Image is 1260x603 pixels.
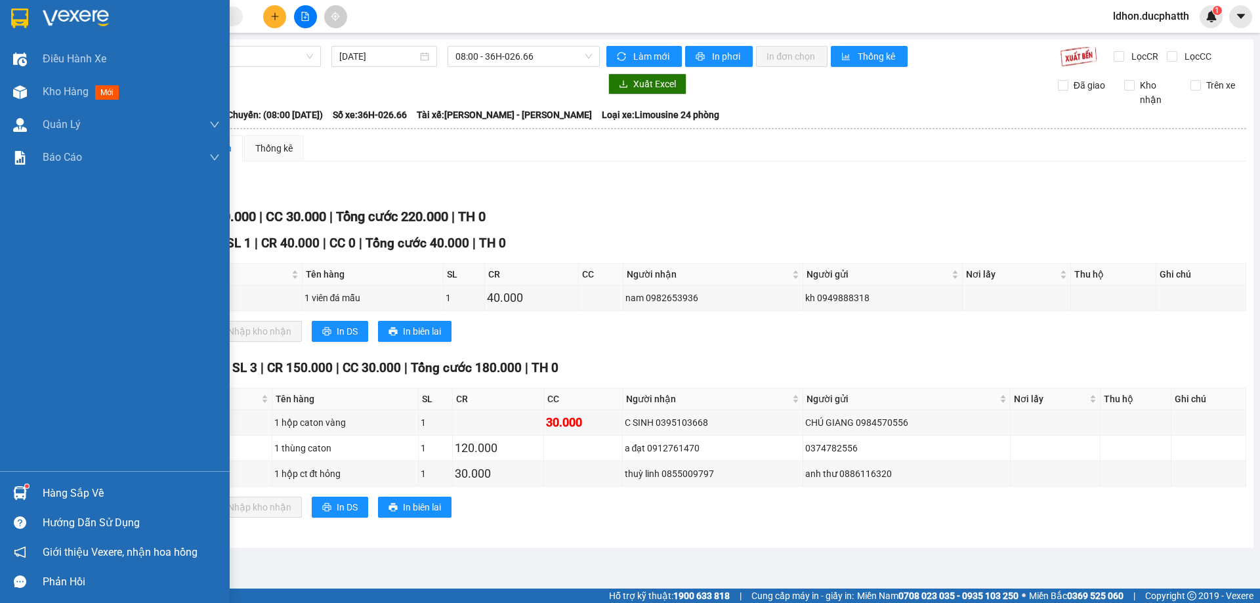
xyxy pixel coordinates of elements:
span: Kho nhận [1135,78,1181,107]
span: | [359,236,362,251]
div: anh thư 0886116320 [805,467,1008,481]
span: bar-chart [841,52,852,62]
button: downloadXuất Excel [608,73,686,94]
span: Báo cáo [43,149,82,165]
th: Thu hộ [1071,264,1156,285]
button: printerIn biên lai [378,497,451,518]
span: Nơi lấy [1014,392,1087,406]
th: SL [419,388,453,410]
span: Lọc CC [1179,49,1213,64]
span: | [740,589,742,603]
div: Hướng dẫn sử dụng [43,513,220,533]
img: warehouse-icon [13,52,27,66]
div: a đạt 0912761470 [625,441,801,455]
th: Ghi chú [1156,264,1246,285]
span: Nơi lấy [966,267,1057,281]
div: 120.000 [455,439,541,457]
span: ldhon.ducphatth [1102,8,1200,24]
th: Tên hàng [272,388,419,410]
div: 1 [421,467,450,481]
button: bar-chartThống kê [831,46,908,67]
span: | [329,209,333,224]
span: ⚪️ [1022,593,1026,598]
span: TH 0 [532,360,558,375]
span: 1 [1215,6,1219,15]
span: In DS [337,324,358,339]
span: Lọc CR [1126,49,1160,64]
img: 9k= [1060,46,1097,67]
span: Người nhận [627,267,789,281]
th: CR [485,264,579,285]
span: Tổng cước 40.000 [366,236,469,251]
span: | [336,360,339,375]
div: 0374782556 [805,441,1008,455]
button: In đơn chọn [756,46,828,67]
span: SL 1 [226,236,251,251]
span: 08:00 - 36H-026.66 [455,47,592,66]
img: solution-icon [13,151,27,165]
button: printerIn biên lai [378,321,451,342]
span: CR 40.000 [261,236,320,251]
button: file-add [294,5,317,28]
span: CC 0 [329,236,356,251]
th: Thu hộ [1101,388,1171,410]
th: CC [544,388,623,410]
button: syncLàm mới [606,46,682,67]
th: Tên hàng [303,264,444,285]
span: Giới thiệu Vexere, nhận hoa hồng [43,544,198,560]
span: In biên lai [403,324,441,339]
strong: 0708 023 035 - 0935 103 250 [898,591,1018,601]
button: plus [263,5,286,28]
strong: 1900 633 818 [673,591,730,601]
div: Hàng sắp về [43,484,220,503]
img: icon-new-feature [1206,10,1217,22]
span: Chuyến: (08:00 [DATE]) [227,108,323,122]
span: Làm mới [633,49,671,64]
span: printer [322,327,331,337]
span: Tổng cước 180.000 [411,360,522,375]
span: | [259,209,262,224]
span: aim [331,12,340,21]
span: Tài xế: [PERSON_NAME] - [PERSON_NAME] [417,108,592,122]
span: Tổng cước 220.000 [336,209,448,224]
div: 1 [446,291,482,305]
span: | [261,360,264,375]
span: Trên xe [1201,78,1240,93]
button: downloadNhập kho nhận [203,321,302,342]
img: logo-vxr [11,9,28,28]
sup: 1 [25,484,29,488]
sup: 1 [1213,6,1222,15]
div: 40.000 [487,289,577,307]
div: kh 0949888318 [805,291,961,305]
span: mới [95,85,119,100]
span: Kho hàng [43,85,89,98]
span: printer [696,52,707,62]
span: In DS [337,500,358,514]
div: 1 hộp ct đt hỏng [274,467,417,481]
th: SL [444,264,485,285]
span: Người nhận [626,392,790,406]
div: nam 0982653936 [625,291,801,305]
button: printerIn phơi [685,46,753,67]
span: copyright [1187,591,1196,600]
div: C SINH 0395103668 [625,415,801,430]
span: message [14,575,26,588]
div: Phản hồi [43,572,220,592]
span: CR 150.000 [267,360,333,375]
span: | [255,236,258,251]
th: Ghi chú [1171,388,1246,410]
div: 30.000 [546,413,620,432]
span: SL 3 [232,360,257,375]
div: 1 hộp caton vàng [274,415,417,430]
span: down [209,152,220,163]
th: CC [579,264,623,285]
span: Người gửi [807,392,997,406]
span: CC 30.000 [343,360,401,375]
span: | [472,236,476,251]
div: 1 [421,441,450,455]
button: aim [324,5,347,28]
button: caret-down [1229,5,1252,28]
div: CHÚ GIANG 0984570556 [805,415,1008,430]
span: Đã giao [1068,78,1110,93]
div: 30.000 [455,465,541,483]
